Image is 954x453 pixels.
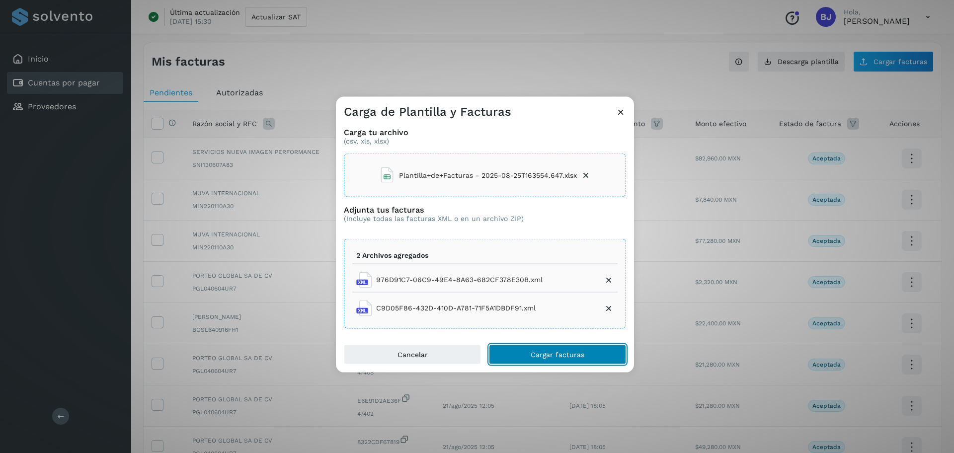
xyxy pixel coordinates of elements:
p: (Incluye todas las facturas XML o en un archivo ZIP) [344,215,524,223]
span: Cargar facturas [531,351,584,358]
button: Cancelar [344,344,481,364]
span: Cancelar [397,351,428,358]
p: 2 Archivos agregados [356,251,428,260]
span: Plantilla+de+Facturas - 2025-08-25T163554.647.xlsx [399,170,577,180]
span: C9D05F86-432D-410D-A781-71F5A1DBDF91.xml [376,303,536,313]
h3: Carga tu archivo [344,128,626,137]
h3: Adjunta tus facturas [344,205,524,215]
h3: Carga de Plantilla y Facturas [344,105,511,119]
p: (csv, xls, xlsx) [344,137,626,146]
span: 976D91C7-06C9-49E4-8A63-682CF378E30B.xml [376,275,543,285]
button: Cargar facturas [489,344,626,364]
